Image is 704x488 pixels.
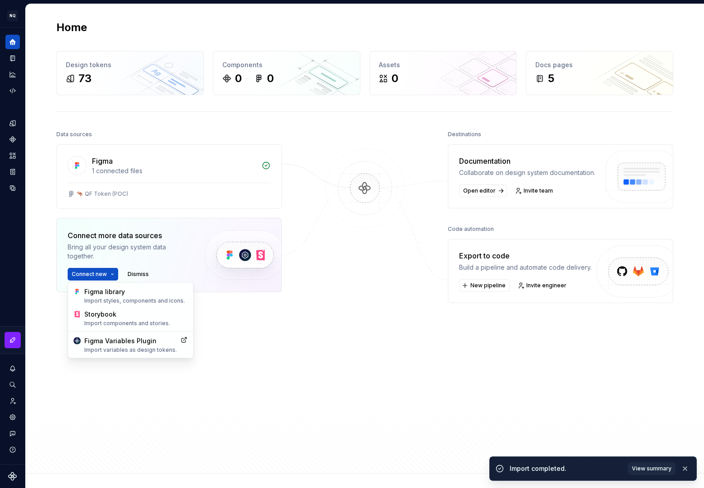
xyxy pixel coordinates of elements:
div: Import completed. [510,464,622,473]
div: Storybook [84,310,188,327]
div: Figma Variables Plugin [84,336,177,354]
div: Figma library [84,287,188,304]
div: Import components and stories. [84,320,188,327]
div: Import variables as design tokens. [84,346,177,354]
div: Import styles, components and icons. [84,297,188,304]
span: View summary [632,465,672,472]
